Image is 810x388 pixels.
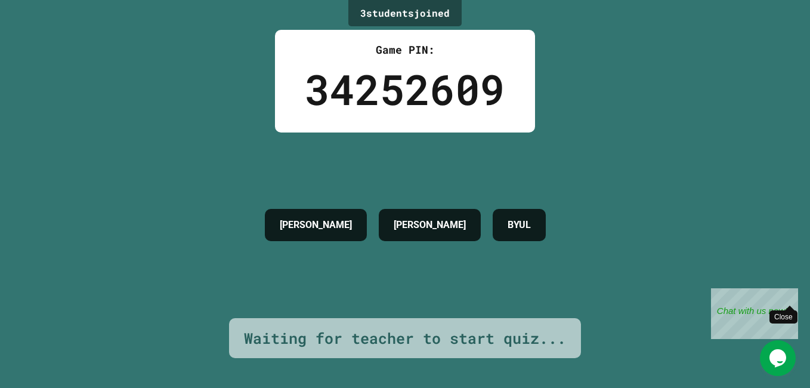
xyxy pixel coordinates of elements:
[760,340,798,376] iframe: chat widget
[394,218,466,232] h4: [PERSON_NAME]
[305,58,505,121] div: 34252609
[280,218,352,232] h4: [PERSON_NAME]
[244,327,566,350] div: Waiting for teacher to start quiz...
[508,218,531,232] h4: BYUL
[711,288,798,339] iframe: chat widget
[305,42,505,58] div: Game PIN:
